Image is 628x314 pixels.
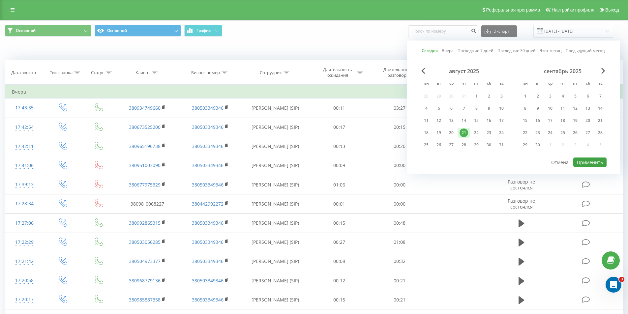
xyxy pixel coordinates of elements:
[422,116,431,125] div: 11
[434,104,443,113] div: 5
[129,162,161,168] a: 380951003090
[521,92,529,100] div: 1
[434,79,444,89] abbr: вторник
[420,103,433,113] div: пн 4 авг. 2025 г.
[594,103,607,113] div: вс 14 сент. 2025 г.
[242,233,309,252] td: [PERSON_NAME] (SIP)
[495,116,508,126] div: вс 17 авг. 2025 г.
[242,99,309,118] td: [PERSON_NAME] (SIP)
[496,79,506,89] abbr: воскресенье
[192,220,224,226] a: 380503349346
[483,103,495,113] div: сб 9 авг. 2025 г.
[594,128,607,138] div: вс 28 сент. 2025 г.
[309,118,370,137] td: 00:17
[533,104,542,113] div: 9
[495,103,508,113] div: вс 10 авг. 2025 г.
[445,140,458,150] div: ср 27 авг. 2025 г.
[583,128,592,137] div: 27
[605,7,619,13] span: Выход
[12,255,37,268] div: 17:21:42
[447,128,456,137] div: 20
[485,104,493,113] div: 9
[556,116,569,126] div: чт 18 сент. 2025 г.
[485,92,493,100] div: 2
[485,141,493,149] div: 30
[558,79,568,89] abbr: четверг
[508,179,535,191] span: Разговор не состоялся
[521,141,529,149] div: 29
[497,104,506,113] div: 10
[129,124,161,130] a: 380673525200
[519,140,531,150] div: пн 29 сент. 2025 г.
[459,79,469,89] abbr: четверг
[191,70,220,75] div: Бизнес номер
[508,198,535,210] span: Разговор не состоялся
[433,116,445,126] div: вт 12 авг. 2025 г.
[573,157,607,167] button: Применить
[309,156,370,175] td: 00:09
[569,128,582,138] div: пт 26 сент. 2025 г.
[460,116,468,125] div: 14
[370,290,430,309] td: 00:21
[470,116,483,126] div: пт 15 авг. 2025 г.
[309,290,370,309] td: 00:15
[470,91,483,101] div: пт 1 авг. 2025 г.
[260,70,282,75] div: Сотрудник
[583,116,592,125] div: 20
[192,182,224,188] a: 380503349346
[558,128,567,137] div: 25
[370,175,430,194] td: 00:00
[192,201,224,207] a: 380442992272
[521,104,529,113] div: 8
[519,116,531,126] div: пн 15 сент. 2025 г.
[447,141,456,149] div: 27
[242,118,309,137] td: [PERSON_NAME] (SIP)
[242,252,309,271] td: [PERSON_NAME] (SIP)
[544,128,556,138] div: ср 24 сент. 2025 г.
[470,128,483,138] div: пт 22 авг. 2025 г.
[192,124,224,130] a: 380503349346
[531,128,544,138] div: вт 23 сент. 2025 г.
[458,128,470,138] div: чт 21 авг. 2025 г.
[12,293,37,306] div: 17:20:17
[422,104,431,113] div: 4
[594,91,607,101] div: вс 7 сент. 2025 г.
[434,116,443,125] div: 12
[569,103,582,113] div: пт 12 сент. 2025 г.
[129,297,161,303] a: 380985887358
[472,92,481,100] div: 1
[533,128,542,137] div: 23
[520,79,530,89] abbr: понедельник
[519,103,531,113] div: пн 8 сент. 2025 г.
[12,121,37,134] div: 17:42:54
[497,128,506,137] div: 24
[129,105,161,111] a: 380934749660
[129,239,161,245] a: 380503056285
[556,128,569,138] div: чт 25 сент. 2025 г.
[544,103,556,113] div: ср 10 сент. 2025 г.
[495,128,508,138] div: вс 24 авг. 2025 г.
[583,79,593,89] abbr: суббота
[546,104,554,113] div: 10
[12,178,37,191] div: 17:39:13
[582,91,594,101] div: сб 6 сент. 2025 г.
[495,140,508,150] div: вс 31 авг. 2025 г.
[497,47,536,54] a: Последние 30 дней
[184,25,222,37] button: График
[242,194,309,214] td: [PERSON_NAME] (SIP)
[420,128,433,138] div: пн 18 авг. 2025 г.
[309,233,370,252] td: 00:27
[370,118,430,137] td: 00:15
[420,116,433,126] div: пн 11 авг. 2025 г.
[309,252,370,271] td: 00:08
[433,103,445,113] div: вт 5 авг. 2025 г.
[571,104,580,113] div: 12
[483,91,495,101] div: сб 2 авг. 2025 г.
[12,274,37,287] div: 17:20:58
[571,128,580,137] div: 26
[445,103,458,113] div: ср 6 авг. 2025 г.
[495,91,508,101] div: вс 3 авг. 2025 г.
[135,70,150,75] div: Клиент
[320,67,355,78] div: Длительность ожидания
[595,79,605,89] abbr: воскресенье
